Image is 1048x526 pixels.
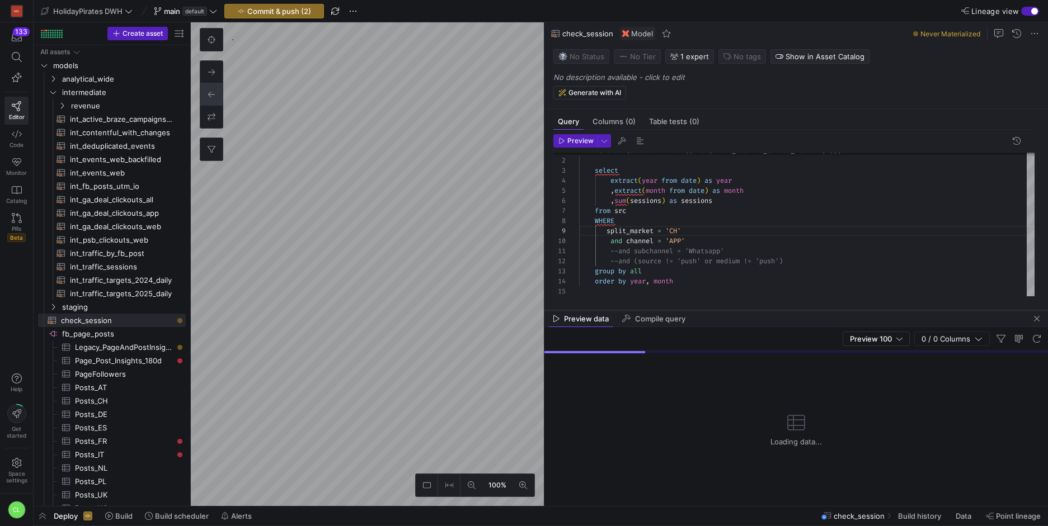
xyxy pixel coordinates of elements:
button: maindefault [151,4,220,18]
span: No Tier [619,52,656,61]
span: Model [631,29,653,38]
span: Alerts [231,511,252,520]
span: channel [626,236,654,245]
a: Posts_UK​​​​​​​​​ [38,488,186,501]
span: ) [697,176,701,185]
span: Lineage view [971,7,1019,16]
a: Posts_DE​​​​​​​​​ [38,407,186,421]
div: 13 [553,266,566,276]
span: No tags [734,52,761,61]
button: No statusNo Status [553,49,609,64]
span: int_ga_deal_clickouts_app​​​​​​​​​​ [70,207,173,220]
span: HolidayPirates DWH [53,7,123,16]
span: analytical_wide [62,73,184,86]
a: Posts_CH​​​​​​​​​ [38,394,186,407]
span: ) [704,186,708,195]
span: PRs [12,225,21,232]
span: Posts_DE​​​​​​​​​ [75,408,173,421]
span: Help [10,386,24,392]
div: Press SPACE to select this row. [38,99,186,112]
a: Posts_IT​​​​​​​​​ [38,448,186,461]
div: Press SPACE to select this row. [38,421,186,434]
a: int_ga_deal_clickouts_web​​​​​​​​​​ [38,220,186,233]
span: src [614,206,626,215]
div: Press SPACE to select this row. [38,72,186,86]
span: --and (source != 'push' or medium != 'push') [610,257,783,266]
div: Press SPACE to select this row. [38,300,186,314]
span: all [630,267,642,276]
span: fb_page_posts​​​​​​​​ [62,328,184,340]
span: Table tests [649,118,699,125]
div: 2 [553,155,566,165]
span: Columns [593,118,636,125]
span: order [595,277,614,286]
span: Compile query [635,315,685,323]
a: Posts_FR​​​​​​​​​ [38,434,186,448]
div: 133 [13,27,30,36]
button: Preview [553,134,598,148]
span: No Status [558,52,604,61]
span: Beta [7,233,26,242]
span: 'CH' [665,226,681,235]
a: Page_Post_Insights_180d​​​​​​​​​ [38,354,186,367]
span: Posts_CH​​​​​​​​​ [75,395,173,407]
span: ( [638,176,642,185]
div: Press SPACE to select this row. [38,126,186,139]
a: Spacesettings [4,453,29,489]
span: int_traffic_targets_2025_daily​​​​​​​​​​ [70,287,173,300]
span: year [630,277,646,286]
p: No description available - click to edit [553,73,1044,82]
a: Catalog [4,181,29,208]
span: Posts_PL​​​​​​​​​ [75,475,173,488]
span: default [182,7,207,16]
span: date [681,176,697,185]
div: Press SPACE to select this row. [38,166,186,179]
div: Press SPACE to select this row. [38,501,186,515]
a: int_psb_clickouts_web​​​​​​​​​​ [38,233,186,247]
div: HG [11,6,22,17]
span: , [610,196,614,205]
span: = [657,226,661,235]
a: int_traffic_by_fb_post​​​​​​​​​​ [38,247,186,260]
a: Posts_AT​​​​​​​​​ [38,381,186,394]
div: Press SPACE to select this row. [38,475,186,488]
span: (0) [626,118,636,125]
a: check_session​​​​​​​​​​ [38,314,186,327]
span: models [53,59,184,72]
span: int_traffic_by_fb_post​​​​​​​​​​ [70,247,173,260]
span: month [724,186,744,195]
span: Show in Asset Catalog [786,52,864,61]
span: WHERE [595,216,614,225]
span: Deploy [54,511,78,520]
span: Posts_FR​​​​​​​​​ [75,435,173,448]
span: Posts_UK​​​​​​​​​ [75,489,173,501]
span: year [642,176,657,185]
button: Help [4,368,29,397]
span: int_contentful_with_changes​​​​​​​​​​ [70,126,173,139]
img: undefined [622,30,629,37]
div: Press SPACE to select this row. [38,206,186,220]
div: Press SPACE to select this row. [38,354,186,367]
span: Posts_ES​​​​​​​​​ [75,421,173,434]
span: Preview 100 [850,334,892,343]
span: sessions [630,196,661,205]
span: Legacy_PageAndPostInsights​​​​​​​​​ [75,341,173,354]
span: , [610,186,614,195]
div: Press SPACE to select this row. [38,153,186,166]
a: int_events_web​​​​​​​​​​ [38,166,186,179]
a: Code [4,125,29,153]
button: Getstarted [4,400,29,443]
span: check_session [834,511,885,520]
span: year [716,176,732,185]
span: 'APP' [665,236,685,245]
div: 4 [553,176,566,186]
span: Posts_IT​​​​​​​​​ [75,448,173,461]
span: --and subchannel = 'Whatsapp' [610,247,724,255]
span: Commit & push (2) [247,7,311,16]
button: CL [4,498,29,522]
a: int_ga_deal_clickouts_app​​​​​​​​​​ [38,206,186,220]
img: No status [558,52,567,61]
span: Preview data [564,315,609,323]
a: Legacy_PageAndPostInsights​​​​​​​​​ [38,340,186,354]
span: Build history [898,511,941,520]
